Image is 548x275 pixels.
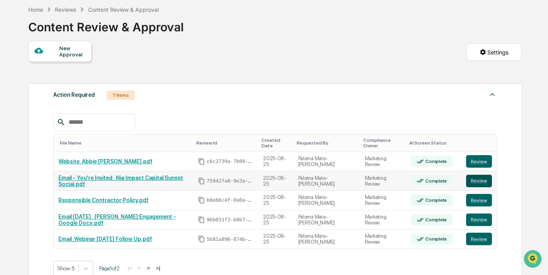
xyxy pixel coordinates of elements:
span: [PERSON_NAME] [24,107,64,113]
button: Review [466,233,492,245]
span: Attestations [65,139,97,147]
div: Action Required [53,90,95,100]
span: Preclearance [16,139,51,147]
td: 2025-08-25 [258,230,293,249]
button: Review [466,194,492,206]
td: Paloma Mate-[PERSON_NAME] [294,191,360,210]
img: 1746055101610-c473b297-6a78-478c-a979-82029cc54cd1 [8,60,22,74]
p: How can we help? [8,16,143,29]
div: Toggle SortBy [297,140,357,146]
button: >| [154,265,163,271]
span: b8e66c4f-0a0a-4a2a-9923-b28b8add13bd [207,197,254,203]
span: 96b031f3-b8b7-45f3-be42-1457026724b0 [207,217,254,223]
a: 🖐️Preclearance [5,136,54,150]
div: Toggle SortBy [409,140,458,146]
a: 🔎Data Lookup [5,151,53,165]
td: Marketing Review [360,152,406,172]
span: Copy Id [198,177,205,185]
button: > [145,265,152,271]
img: Mary Jo Willmore [8,99,20,112]
button: See all [122,85,143,95]
div: Past conversations [8,87,53,93]
td: 2025-08-25 [258,152,293,172]
span: Page 1 of 2 [99,265,120,271]
span: Data Lookup [16,154,49,162]
button: Start new chat [133,62,143,72]
span: • [65,107,68,113]
td: Paloma Mate-[PERSON_NAME] [294,230,360,249]
div: Home [28,6,43,13]
button: < [136,265,143,271]
td: Marketing Review [360,210,406,230]
div: Toggle SortBy [261,137,290,148]
span: Copy Id [198,235,205,242]
span: 75942fa8-9e3a-4274-ba51-7c3a3657b9d7 [207,178,254,184]
a: Website_Abbie [PERSON_NAME].pdf [58,158,152,165]
div: Complete [424,217,447,223]
td: 2025-08-25 [258,191,293,210]
a: Email_Webinar [DATE] Follow Up.pdf [58,236,152,242]
div: 🗄️ [57,140,63,146]
td: Paloma Mate-[PERSON_NAME] [294,210,360,230]
div: We're available if you need us! [35,68,108,74]
div: Toggle SortBy [363,137,403,148]
span: [DATE] [69,107,85,113]
div: Complete [424,159,447,164]
a: Responsible Contractor Policy.pdf [58,197,149,203]
button: Review [466,213,492,226]
div: Content Review & Approval [28,14,184,34]
div: Toggle SortBy [196,140,255,146]
div: 🔎 [8,155,14,161]
span: Copy Id [198,216,205,223]
div: New Approval [59,45,85,58]
div: 7 Items [107,90,135,100]
a: Email - You're Invited_ Nia Impact Capital Sunset Social.pdf [58,175,183,187]
button: Review [466,175,492,187]
div: Toggle SortBy [468,140,494,146]
div: 🖐️ [8,140,14,146]
img: caret [488,90,497,99]
iframe: Open customer support [523,249,544,270]
td: 2025-08-25 [258,210,293,230]
td: Marketing Review [360,191,406,210]
span: Pylon [78,173,95,179]
button: Review [466,155,492,168]
div: Complete [424,197,447,203]
td: Marketing Review [360,230,406,249]
span: Copy Id [198,158,205,165]
img: 8933085812038_c878075ebb4cc5468115_72.jpg [16,60,31,74]
div: Complete [424,178,447,184]
a: Powered byPylon [55,173,95,179]
td: Marketing Review [360,171,406,191]
td: Paloma Mate-[PERSON_NAME] [294,171,360,191]
a: 🗄️Attestations [54,136,100,150]
td: 2025-08-25 [258,171,293,191]
button: Settings [466,43,521,61]
div: Complete [424,236,447,242]
span: 5b81a896-874b-4b16-9d28-abcec82f00ca [207,236,254,242]
td: Paloma Mate-[PERSON_NAME] [294,152,360,172]
div: Toggle SortBy [60,140,190,146]
button: |< [125,265,134,271]
div: Content Review & Approval [88,6,159,13]
a: Email [DATE]_ [PERSON_NAME] Engagement - Google Docs.pdf [58,213,176,226]
div: Start new chat [35,60,129,68]
div: Reviews [55,6,76,13]
span: Copy Id [198,197,205,204]
span: c6c2739a-7b89-4a52-8d9f-dbe1f86c6086 [207,158,254,165]
input: Clear [20,36,129,44]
